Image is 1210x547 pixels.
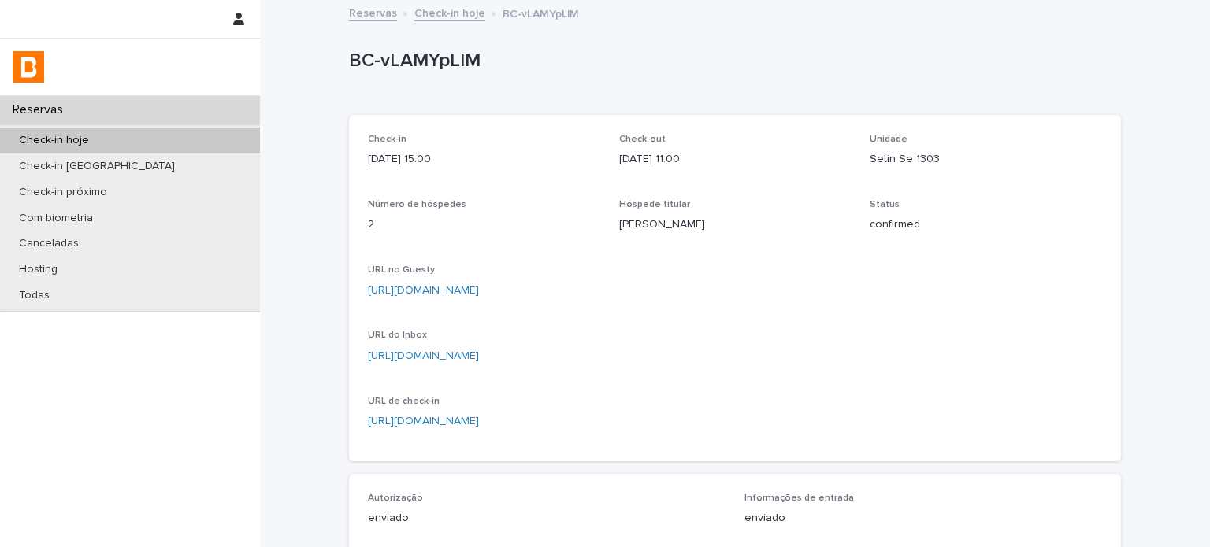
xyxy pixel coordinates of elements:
span: URL do Inbox [368,331,427,340]
span: Autorização [368,493,423,503]
span: Check-out [619,135,666,144]
span: Unidade [870,135,907,144]
p: Hosting [6,263,70,276]
p: Setin Se 1303 [870,151,1102,168]
p: 2 [368,216,600,233]
p: Reservas [6,102,76,117]
span: Informações de entrada [744,493,854,503]
p: Com biometria [6,212,106,225]
a: Check-in hoje [414,3,485,21]
img: zVaNuJHRTjyIjT5M9Xd5 [13,51,44,83]
span: Check-in [368,135,406,144]
p: BC-vLAMYpLlM [349,50,1115,72]
span: Número de hóspedes [368,200,466,209]
a: [URL][DOMAIN_NAME] [368,416,479,427]
p: enviado [744,510,1102,527]
p: Check-in hoje [6,134,102,147]
span: Status [870,200,900,209]
p: Canceladas [6,237,91,250]
p: [PERSON_NAME] [619,216,852,233]
p: Todas [6,289,62,302]
p: BC-vLAMYpLlM [503,4,579,21]
a: [URL][DOMAIN_NAME] [368,285,479,296]
p: [DATE] 11:00 [619,151,852,168]
span: Hóspede titular [619,200,690,209]
span: URL de check-in [368,397,440,406]
a: [URL][DOMAIN_NAME] [368,350,479,361]
p: enviado [368,510,726,527]
p: confirmed [870,216,1102,233]
a: Reservas [349,3,397,21]
p: Check-in [GEOGRAPHIC_DATA] [6,160,187,173]
span: URL no Guesty [368,265,435,275]
p: Check-in próximo [6,186,120,199]
p: [DATE] 15:00 [368,151,600,168]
